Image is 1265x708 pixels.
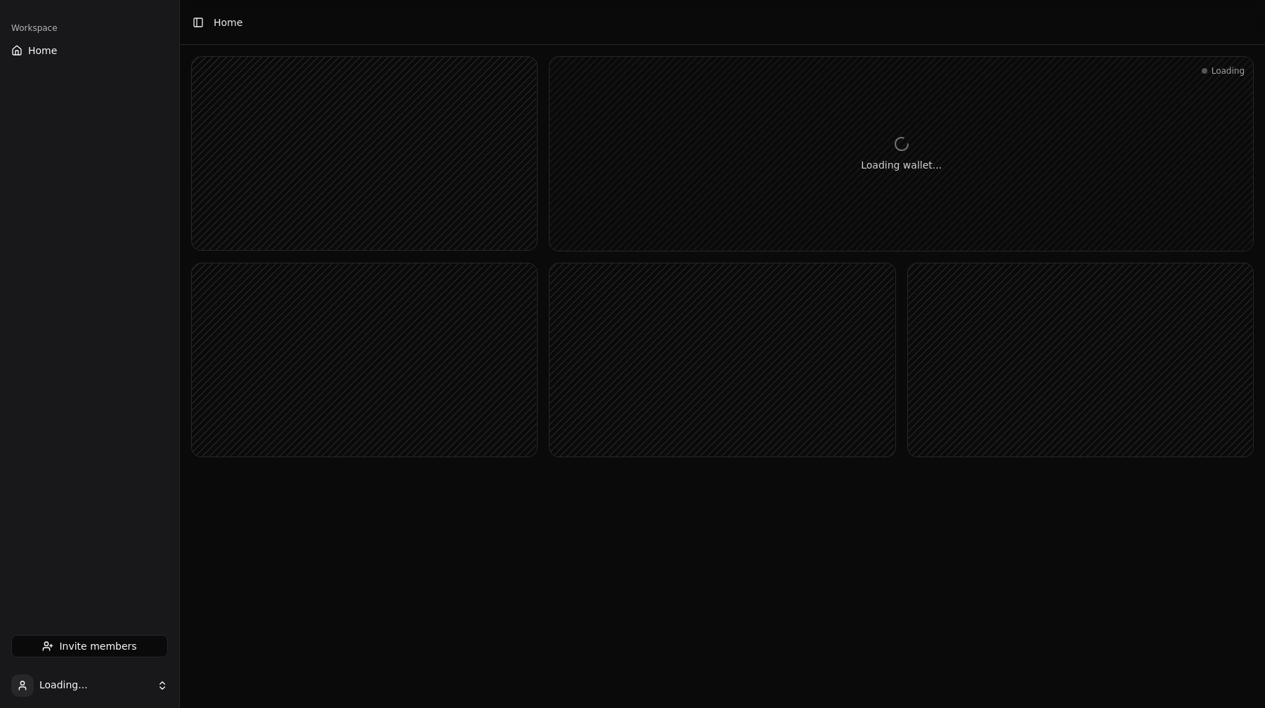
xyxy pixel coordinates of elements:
span: Invite members [59,639,136,653]
span: Home [214,15,242,29]
span: Loading... [39,679,151,692]
div: Workspace [6,17,174,39]
button: Home [6,39,174,62]
nav: breadcrumb [214,15,242,29]
div: Loading wallet... [861,158,942,172]
button: Loading... [6,669,174,702]
span: Home [28,44,57,58]
button: Invite members [11,635,168,657]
